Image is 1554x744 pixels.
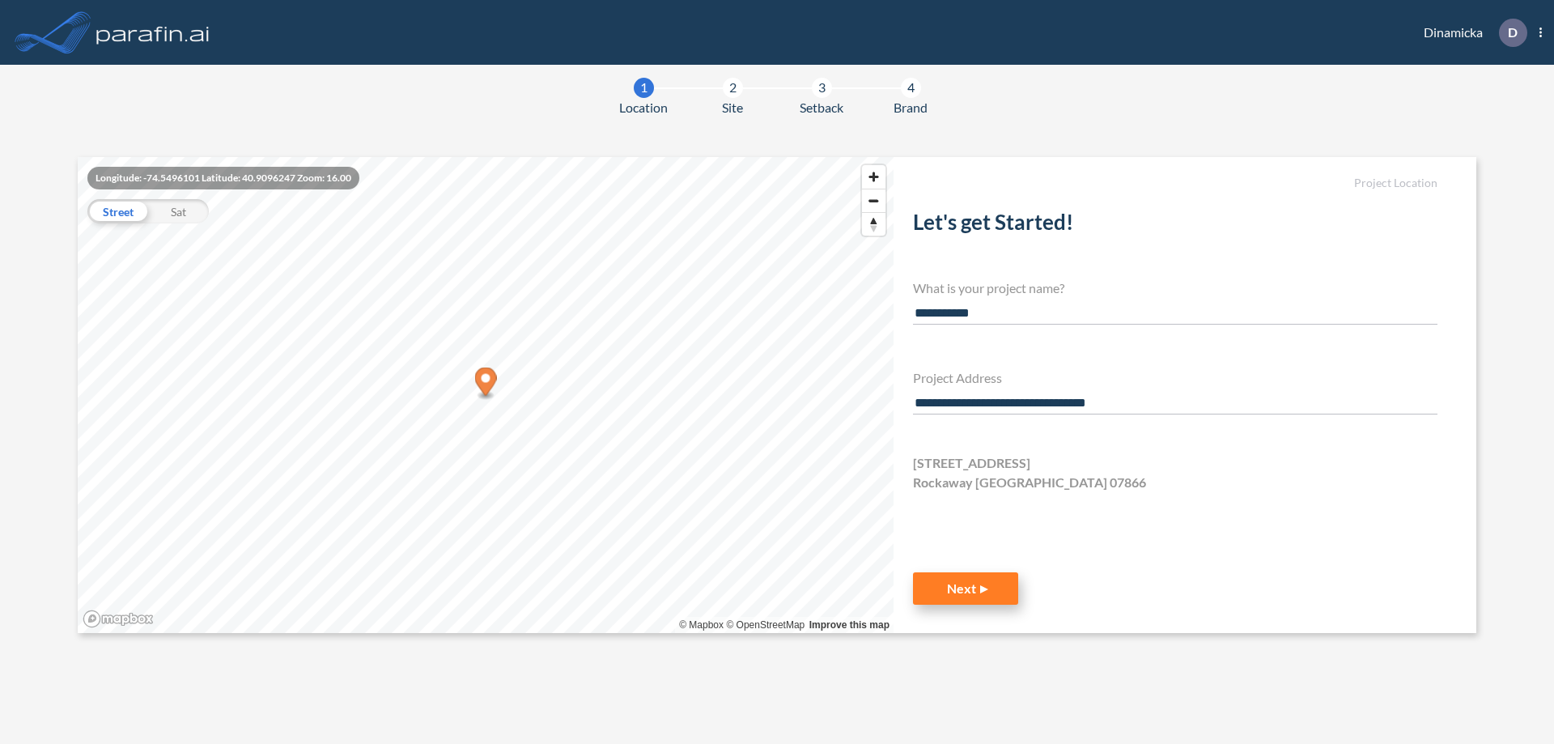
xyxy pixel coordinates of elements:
[901,78,921,98] div: 4
[913,473,1146,492] span: Rockaway [GEOGRAPHIC_DATA] 07866
[862,213,885,236] span: Reset bearing to north
[619,98,668,117] span: Location
[809,619,890,631] a: Improve this map
[862,165,885,189] button: Zoom in
[862,212,885,236] button: Reset bearing to north
[679,619,724,631] a: Mapbox
[800,98,843,117] span: Setback
[87,199,148,223] div: Street
[812,78,832,98] div: 3
[148,199,209,223] div: Sat
[862,189,885,212] button: Zoom out
[93,16,213,49] img: logo
[723,78,743,98] div: 2
[83,610,154,628] a: Mapbox homepage
[913,572,1018,605] button: Next
[913,370,1437,385] h4: Project Address
[913,176,1437,190] h5: Project Location
[722,98,743,117] span: Site
[913,280,1437,295] h4: What is your project name?
[87,167,359,189] div: Longitude: -74.5496101 Latitude: 40.9096247 Zoom: 16.00
[475,368,497,401] div: Map marker
[726,619,805,631] a: OpenStreetMap
[78,157,894,633] canvas: Map
[894,98,928,117] span: Brand
[634,78,654,98] div: 1
[913,453,1030,473] span: [STREET_ADDRESS]
[913,210,1437,241] h2: Let's get Started!
[1508,25,1518,40] p: D
[1399,19,1542,47] div: Dinamicka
